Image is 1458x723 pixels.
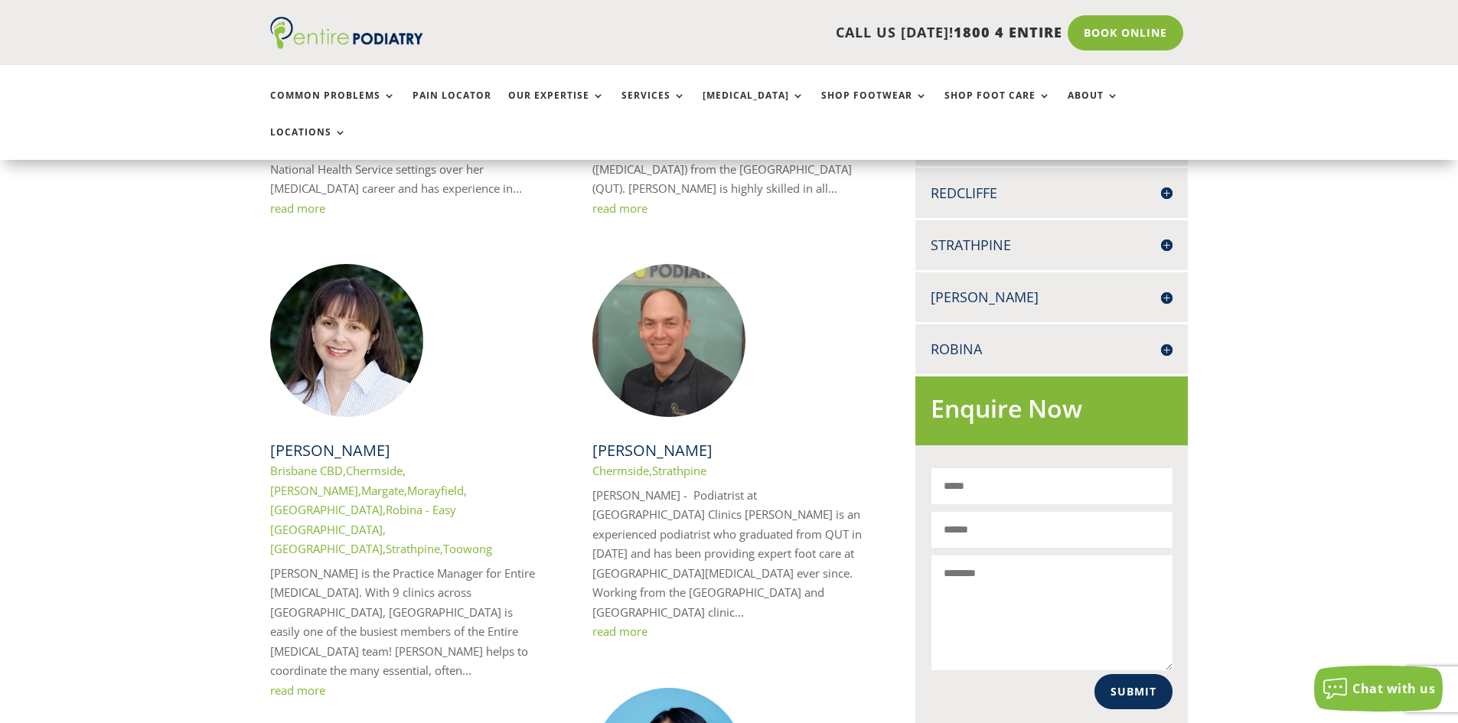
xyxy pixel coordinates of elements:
p: , , , , , , , , , [270,461,543,559]
a: read more [270,200,325,216]
a: [PERSON_NAME] [270,440,390,461]
a: Chermside [346,463,403,478]
a: Chermside [592,463,649,478]
p: [PERSON_NAME] - Podiatrist at [GEOGRAPHIC_DATA] Clinics [PERSON_NAME] is an experienced podiatris... [592,486,865,623]
h4: Strathpine [931,236,1173,255]
a: Strathpine [386,541,440,556]
a: Margate [361,483,404,498]
a: Book Online [1068,15,1183,50]
a: Strathpine [652,463,706,478]
img: Richard Langton [592,264,745,417]
a: Common Problems [270,90,396,123]
a: Brisbane CBD [270,463,343,478]
a: Services [621,90,686,123]
h4: Robina [931,340,1173,359]
h2: Enquire Now [931,392,1173,434]
a: Our Expertise [508,90,605,123]
button: Chat with us [1314,666,1443,712]
span: Chat with us [1352,680,1435,697]
img: Anike Hope [270,264,423,417]
a: Locations [270,127,347,160]
h4: [PERSON_NAME] [931,288,1173,307]
button: Submit [1094,674,1173,709]
img: logo (1) [270,17,423,49]
p: , [592,461,865,481]
a: Shop Foot Care [944,90,1051,123]
a: [PERSON_NAME] [270,483,358,498]
a: [MEDICAL_DATA] [703,90,804,123]
a: read more [592,200,647,216]
p: [PERSON_NAME] is the Practice Manager for Entire [MEDICAL_DATA]. With 9 clinics across [GEOGRAPHI... [270,564,543,681]
a: About [1068,90,1119,123]
a: read more [592,624,647,639]
a: Shop Footwear [821,90,928,123]
a: read more [270,682,325,698]
a: Morayfield [407,483,464,498]
span: 1800 4 ENTIRE [954,23,1062,41]
h4: Redcliffe [931,184,1173,203]
a: [GEOGRAPHIC_DATA] [270,502,383,517]
a: Robina - Easy [GEOGRAPHIC_DATA] [270,502,456,537]
a: Entire Podiatry [270,37,423,52]
a: [GEOGRAPHIC_DATA] [270,541,383,556]
p: CALL US [DATE]! [482,23,1062,43]
a: Pain Locator [413,90,491,123]
a: Toowong [443,541,492,556]
a: [PERSON_NAME] [592,440,713,461]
